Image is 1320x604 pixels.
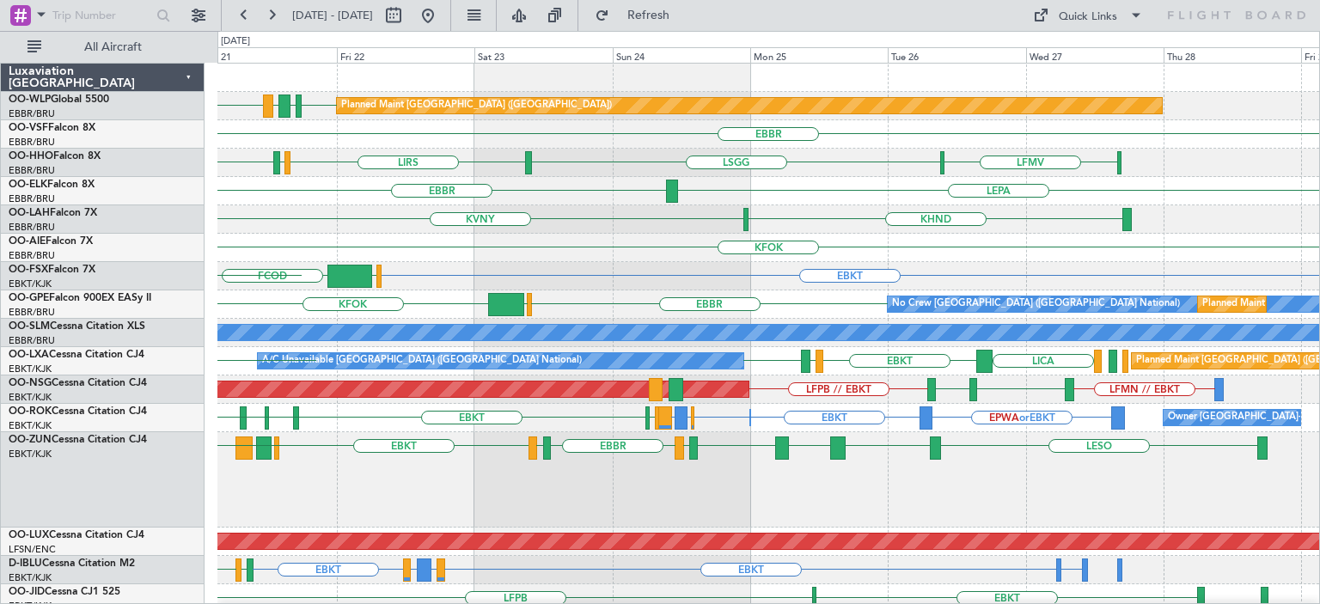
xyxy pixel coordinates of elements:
[9,435,52,445] span: OO-ZUN
[9,95,109,105] a: OO-WLPGlobal 5500
[9,293,151,303] a: OO-GPEFalcon 900EX EASy II
[888,47,1025,63] div: Tue 26
[9,530,144,540] a: OO-LUXCessna Citation CJ4
[9,221,55,234] a: EBBR/BRU
[292,8,373,23] span: [DATE] - [DATE]
[9,192,55,205] a: EBBR/BRU
[9,406,52,417] span: OO-ROK
[9,123,48,133] span: OO-VSF
[45,41,181,53] span: All Aircraft
[9,107,55,120] a: EBBR/BRU
[9,350,49,360] span: OO-LXA
[474,47,612,63] div: Sat 23
[9,587,45,597] span: OO-JID
[9,419,52,432] a: EBKT/KJK
[9,293,49,303] span: OO-GPE
[9,378,147,388] a: OO-NSGCessna Citation CJ4
[9,236,46,247] span: OO-AIE
[1059,9,1117,26] div: Quick Links
[9,278,52,290] a: EBKT/KJK
[221,34,250,49] div: [DATE]
[341,93,612,119] div: Planned Maint [GEOGRAPHIC_DATA] ([GEOGRAPHIC_DATA])
[9,151,101,162] a: OO-HHOFalcon 8X
[9,136,55,149] a: EBBR/BRU
[9,363,52,375] a: EBKT/KJK
[613,9,685,21] span: Refresh
[9,530,49,540] span: OO-LUX
[9,406,147,417] a: OO-ROKCessna Citation CJ4
[1164,47,1301,63] div: Thu 28
[9,558,135,569] a: D-IBLUCessna Citation M2
[9,391,52,404] a: EBKT/KJK
[9,334,55,347] a: EBBR/BRU
[9,378,52,388] span: OO-NSG
[9,180,95,190] a: OO-ELKFalcon 8X
[9,236,93,247] a: OO-AIEFalcon 7X
[9,208,50,218] span: OO-LAH
[337,47,474,63] div: Fri 22
[9,587,120,597] a: OO-JIDCessna CJ1 525
[613,47,750,63] div: Sun 24
[9,123,95,133] a: OO-VSFFalcon 8X
[9,208,97,218] a: OO-LAHFalcon 7X
[9,350,144,360] a: OO-LXACessna Citation CJ4
[9,249,55,262] a: EBBR/BRU
[9,571,52,584] a: EBKT/KJK
[9,321,145,332] a: OO-SLMCessna Citation XLS
[1026,47,1164,63] div: Wed 27
[9,321,50,332] span: OO-SLM
[9,95,51,105] span: OO-WLP
[52,3,151,28] input: Trip Number
[9,448,52,461] a: EBKT/KJK
[750,47,888,63] div: Mon 25
[9,435,147,445] a: OO-ZUNCessna Citation CJ4
[9,164,55,177] a: EBBR/BRU
[262,348,582,374] div: A/C Unavailable [GEOGRAPHIC_DATA] ([GEOGRAPHIC_DATA] National)
[892,291,1180,317] div: No Crew [GEOGRAPHIC_DATA] ([GEOGRAPHIC_DATA] National)
[9,558,42,569] span: D-IBLU
[9,265,95,275] a: OO-FSXFalcon 7X
[9,180,47,190] span: OO-ELK
[199,47,337,63] div: Thu 21
[9,306,55,319] a: EBBR/BRU
[9,543,56,556] a: LFSN/ENC
[9,265,48,275] span: OO-FSX
[19,34,186,61] button: All Aircraft
[1024,2,1152,29] button: Quick Links
[587,2,690,29] button: Refresh
[9,151,53,162] span: OO-HHO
